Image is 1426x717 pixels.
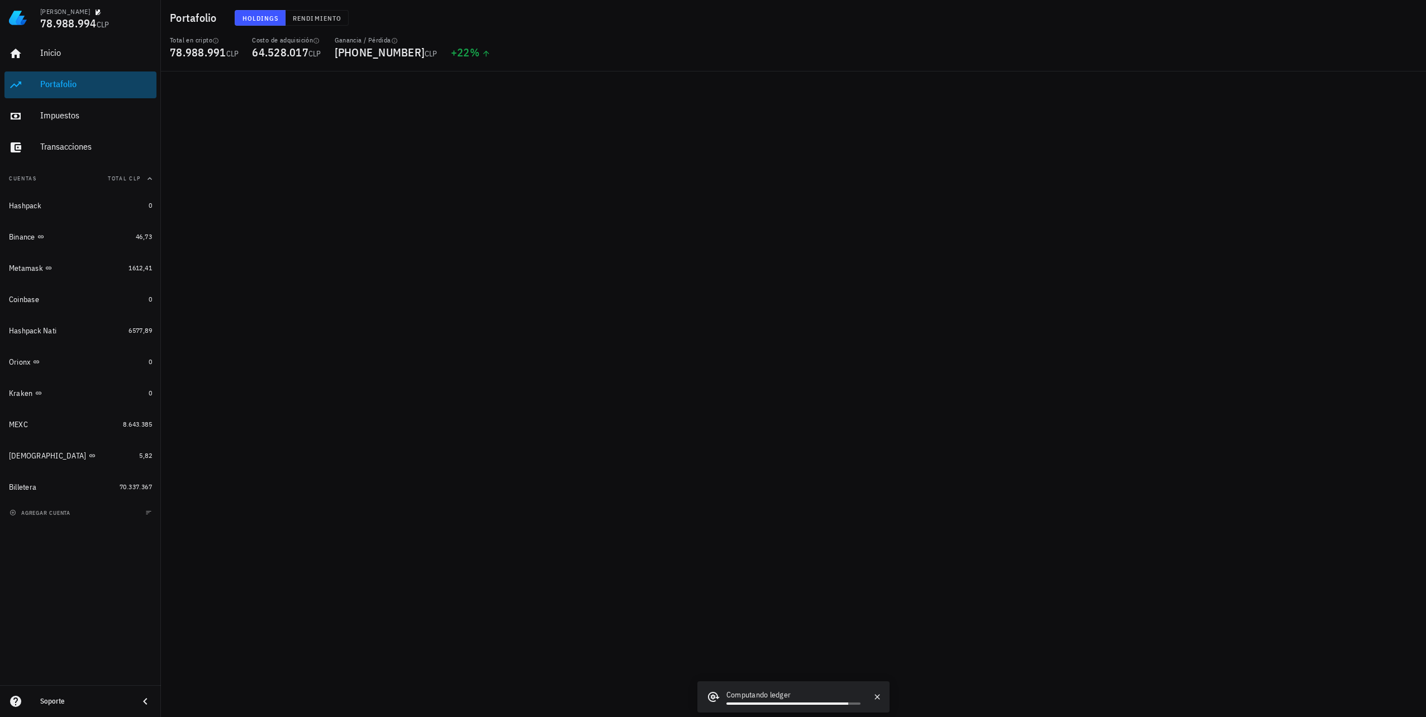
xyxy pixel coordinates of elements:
a: Transacciones [4,134,156,161]
div: +22 [451,47,491,58]
span: Rendimiento [292,14,341,22]
button: Rendimiento [286,10,349,26]
span: CLP [308,49,321,59]
span: 8.643.385 [123,420,152,428]
div: MEXC [9,420,28,429]
img: LedgiFi [9,9,27,27]
a: [DEMOGRAPHIC_DATA] 5,82 [4,442,156,469]
div: Impuestos [40,110,152,121]
a: Hashpack 0 [4,192,156,219]
a: Binance 46,73 [4,223,156,250]
div: Metamask [9,264,43,273]
div: Binance [9,232,35,242]
div: Costo de adquisición [252,36,321,45]
span: 5,82 [139,451,152,460]
a: Inicio [4,40,156,67]
span: Total CLP [108,175,141,182]
div: Orionx [9,357,31,367]
div: [PERSON_NAME] [40,7,90,16]
span: 78.988.994 [40,16,97,31]
div: [DEMOGRAPHIC_DATA] [9,451,87,461]
span: 78.988.991 [170,45,226,60]
span: 0 [149,201,152,209]
span: 6577,89 [129,326,152,334]
span: % [470,45,479,60]
div: Kraken [9,389,33,398]
div: Transacciones [40,141,152,152]
span: 46,73 [136,232,152,241]
span: 1612,41 [129,264,152,272]
a: Orionx 0 [4,348,156,375]
h1: Portafolio [170,9,221,27]
a: Portafolio [4,71,156,98]
div: Computando ledger [726,689,861,702]
div: Coinbase [9,295,39,304]
div: Total en cripto [170,36,239,45]
a: Kraken 0 [4,380,156,407]
span: CLP [226,49,239,59]
span: 0 [149,389,152,397]
span: CLP [425,49,438,59]
div: Inicio [40,47,152,58]
span: 0 [149,357,152,366]
a: Coinbase 0 [4,286,156,313]
a: Billetera 70.337.367 [4,474,156,500]
button: Holdings [235,10,286,26]
span: 70.337.367 [120,482,152,491]
button: agregar cuenta [7,507,75,518]
a: Hashpack Nati 6577,89 [4,317,156,344]
a: Impuestos [4,103,156,130]
div: Billetera [9,482,36,492]
div: Hashpack Nati [9,326,56,336]
div: Portafolio [40,79,152,89]
span: CLP [97,20,110,30]
span: 0 [149,295,152,303]
div: Hashpack [9,201,41,211]
a: MEXC 8.643.385 [4,411,156,438]
div: avatar [1401,9,1419,27]
span: Holdings [242,14,279,22]
span: agregar cuenta [12,509,70,517]
a: Metamask 1612,41 [4,255,156,281]
div: Soporte [40,697,130,706]
span: 64.528.017 [252,45,308,60]
span: [PHONE_NUMBER] [335,45,425,60]
button: CuentasTotal CLP [4,165,156,192]
div: Ganancia / Pérdida [335,36,438,45]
